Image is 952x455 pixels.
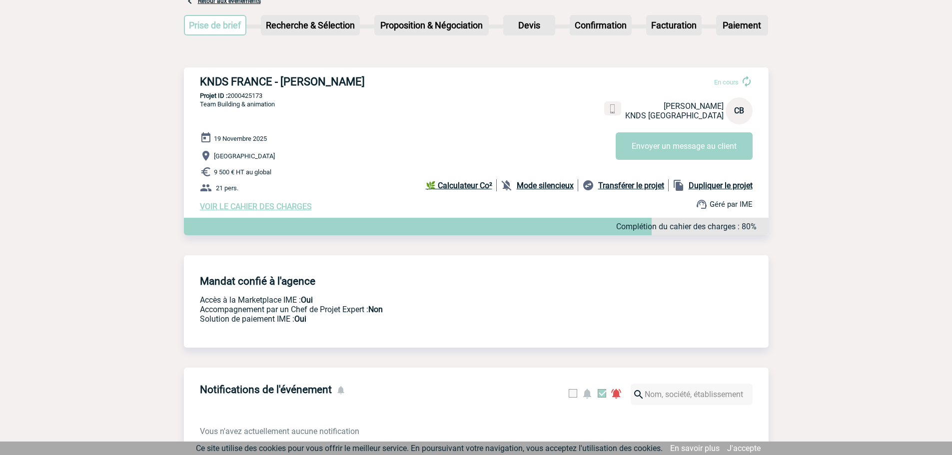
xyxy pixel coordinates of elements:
span: Ce site utilise des cookies pour vous offrir le meilleur service. En poursuivant votre navigation... [196,444,663,453]
span: Géré par IME [710,200,753,209]
b: Mode silencieux [517,181,574,190]
h3: KNDS FRANCE - [PERSON_NAME] [200,75,500,88]
img: portable.png [608,104,617,113]
a: En savoir plus [670,444,720,453]
img: file_copy-black-24dp.png [673,179,685,191]
img: support.png [696,198,708,210]
p: Paiement [717,16,767,34]
b: Projet ID : [200,92,227,99]
span: CB [734,106,744,115]
a: VOIR LE CAHIER DES CHARGES [200,202,312,211]
p: Confirmation [571,16,631,34]
span: 19 Novembre 2025 [214,135,267,142]
b: 🌿 Calculateur Co² [426,181,492,190]
span: [GEOGRAPHIC_DATA] [214,152,275,160]
p: Devis [504,16,554,34]
p: Prise de brief [185,16,246,34]
span: En cours [714,78,739,86]
b: Oui [301,295,313,305]
p: Accès à la Marketplace IME : [200,295,615,305]
b: Transférer le projet [598,181,664,190]
button: Envoyer un message au client [616,132,753,160]
p: Facturation [647,16,701,34]
p: Prestation payante [200,305,615,314]
h4: Mandat confié à l'agence [200,275,315,287]
span: [PERSON_NAME] [664,101,724,111]
b: Oui [294,314,306,324]
a: J'accepte [727,444,761,453]
p: Conformité aux process achat client, Prise en charge de la facturation, Mutualisation de plusieur... [200,314,615,324]
span: 9 500 € HT au global [214,168,271,176]
b: Non [368,305,383,314]
p: Proposition & Négociation [375,16,488,34]
span: Team Building & animation [200,100,275,108]
h4: Notifications de l'événement [200,384,332,396]
p: Recherche & Sélection [262,16,359,34]
p: 2000425173 [184,92,769,99]
span: Vous n'avez actuellement aucune notification [200,427,359,436]
a: 🌿 Calculateur Co² [426,179,497,191]
span: 21 pers. [216,184,238,192]
b: Dupliquer le projet [689,181,753,190]
span: KNDS [GEOGRAPHIC_DATA] [625,111,724,120]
